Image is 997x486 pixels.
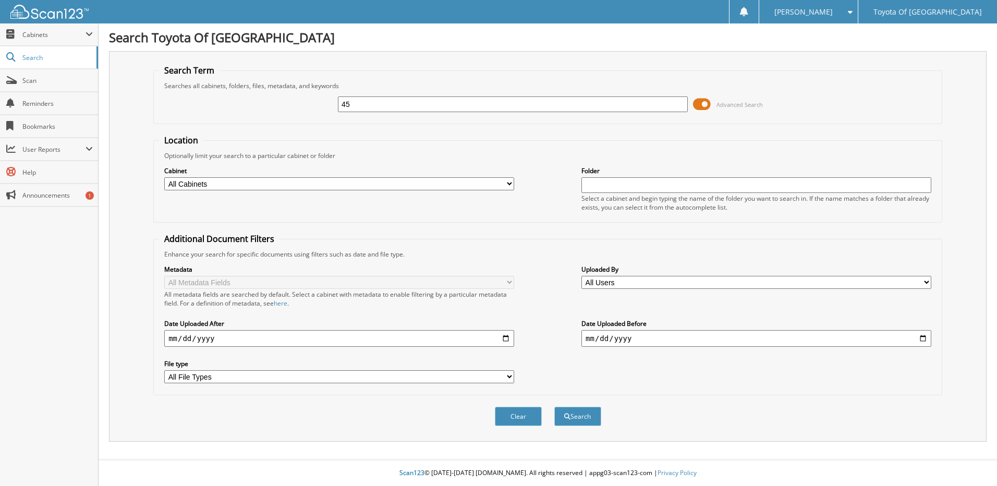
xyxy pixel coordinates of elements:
[581,319,931,328] label: Date Uploaded Before
[164,359,514,368] label: File type
[10,5,89,19] img: scan123-logo-white.svg
[274,299,287,308] a: here
[581,194,931,212] div: Select a cabinet and begin typing the name of the folder you want to search in. If the name match...
[22,191,93,200] span: Announcements
[22,145,86,154] span: User Reports
[159,250,937,259] div: Enhance your search for specific documents using filters such as date and file type.
[22,76,93,85] span: Scan
[159,135,203,146] legend: Location
[22,30,86,39] span: Cabinets
[159,151,937,160] div: Optionally limit your search to a particular cabinet or folder
[164,319,514,328] label: Date Uploaded After
[109,29,987,46] h1: Search Toyota Of [GEOGRAPHIC_DATA]
[164,330,514,347] input: start
[716,101,763,108] span: Advanced Search
[554,407,601,426] button: Search
[22,168,93,177] span: Help
[22,53,91,62] span: Search
[945,436,997,486] iframe: Chat Widget
[873,9,982,15] span: Toyota Of [GEOGRAPHIC_DATA]
[159,65,220,76] legend: Search Term
[495,407,542,426] button: Clear
[164,265,514,274] label: Metadata
[86,191,94,200] div: 1
[399,468,424,477] span: Scan123
[164,166,514,175] label: Cabinet
[658,468,697,477] a: Privacy Policy
[581,330,931,347] input: end
[774,9,833,15] span: [PERSON_NAME]
[159,233,279,245] legend: Additional Document Filters
[22,122,93,131] span: Bookmarks
[22,99,93,108] span: Reminders
[159,81,937,90] div: Searches all cabinets, folders, files, metadata, and keywords
[164,290,514,308] div: All metadata fields are searched by default. Select a cabinet with metadata to enable filtering b...
[581,166,931,175] label: Folder
[99,460,997,486] div: © [DATE]-[DATE] [DOMAIN_NAME]. All rights reserved | appg03-scan123-com |
[581,265,931,274] label: Uploaded By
